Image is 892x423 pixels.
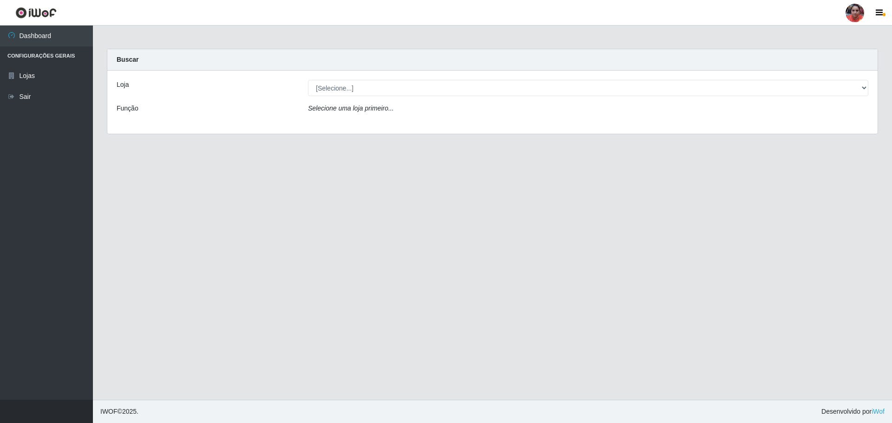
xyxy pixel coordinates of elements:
[821,407,885,416] span: Desenvolvido por
[117,80,129,90] label: Loja
[117,104,138,113] label: Função
[117,56,138,63] strong: Buscar
[100,408,118,415] span: IWOF
[308,104,394,112] i: Selecione uma loja primeiro...
[872,408,885,415] a: iWof
[100,407,138,416] span: © 2025 .
[15,7,57,19] img: CoreUI Logo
